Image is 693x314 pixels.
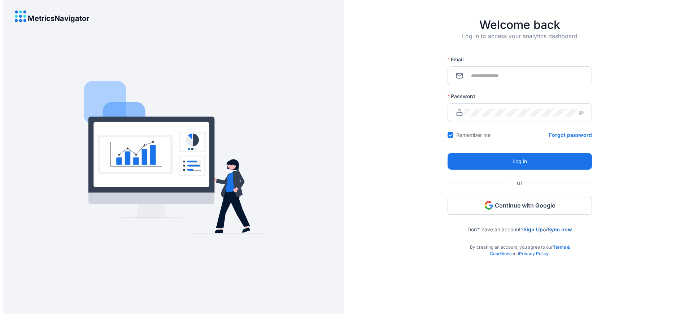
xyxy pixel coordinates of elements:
button: Log in [448,153,592,170]
div: Don’t have an account? or [448,215,592,232]
label: Password [448,93,480,100]
span: Remember me [453,131,493,139]
a: Privacy Policy [519,251,549,256]
input: Email [465,72,584,80]
label: Email [448,56,469,63]
h4: Welcome back [448,18,592,32]
div: Log in to access your analytics dashboard [448,32,592,52]
div: By creating an account, you agree to our and . [448,232,592,257]
span: or [511,178,528,187]
input: Password [465,109,577,117]
a: Sync now [548,226,572,232]
button: Continue with Google [448,196,592,215]
a: Forgot password [549,131,592,139]
h4: MetricsNavigator [28,14,89,22]
span: Continue with Google [495,201,555,209]
a: Sign Up [523,226,543,232]
span: Log in [513,157,527,165]
span: eye-invisible [579,110,584,115]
